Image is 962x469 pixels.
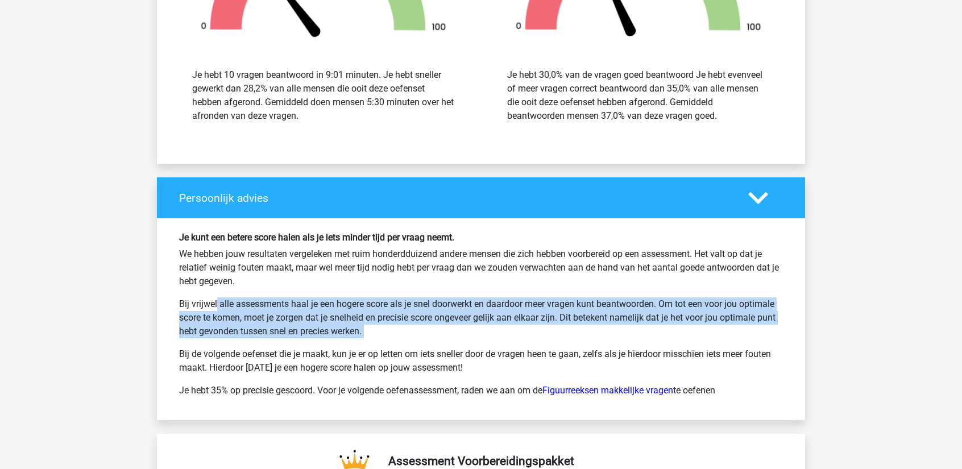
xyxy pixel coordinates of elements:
p: Bij de volgende oefenset die je maakt, kun je er op letten om iets sneller door de vragen heen te... [179,347,783,375]
p: Je hebt 35% op precisie gescoord. Voor je volgende oefenassessment, raden we aan om de te oefenen [179,384,783,397]
h4: Persoonlijk advies [179,192,731,205]
p: We hebben jouw resultaten vergeleken met ruim honderdduizend andere mensen die zich hebben voorbe... [179,247,783,288]
div: Je hebt 10 vragen beantwoord in 9:01 minuten. Je hebt sneller gewerkt dan 28,2% van alle mensen d... [192,68,455,123]
p: Bij vrijwel alle assessments haal je een hogere score als je snel doorwerkt en daardoor meer vrag... [179,297,783,338]
h6: Je kunt een betere score halen als je iets minder tijd per vraag neemt. [179,232,783,243]
a: Figuurreeksen makkelijke vragen [542,385,673,396]
div: Je hebt 30,0% van de vragen goed beantwoord Je hebt evenveel of meer vragen correct beantwoord da... [507,68,770,123]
